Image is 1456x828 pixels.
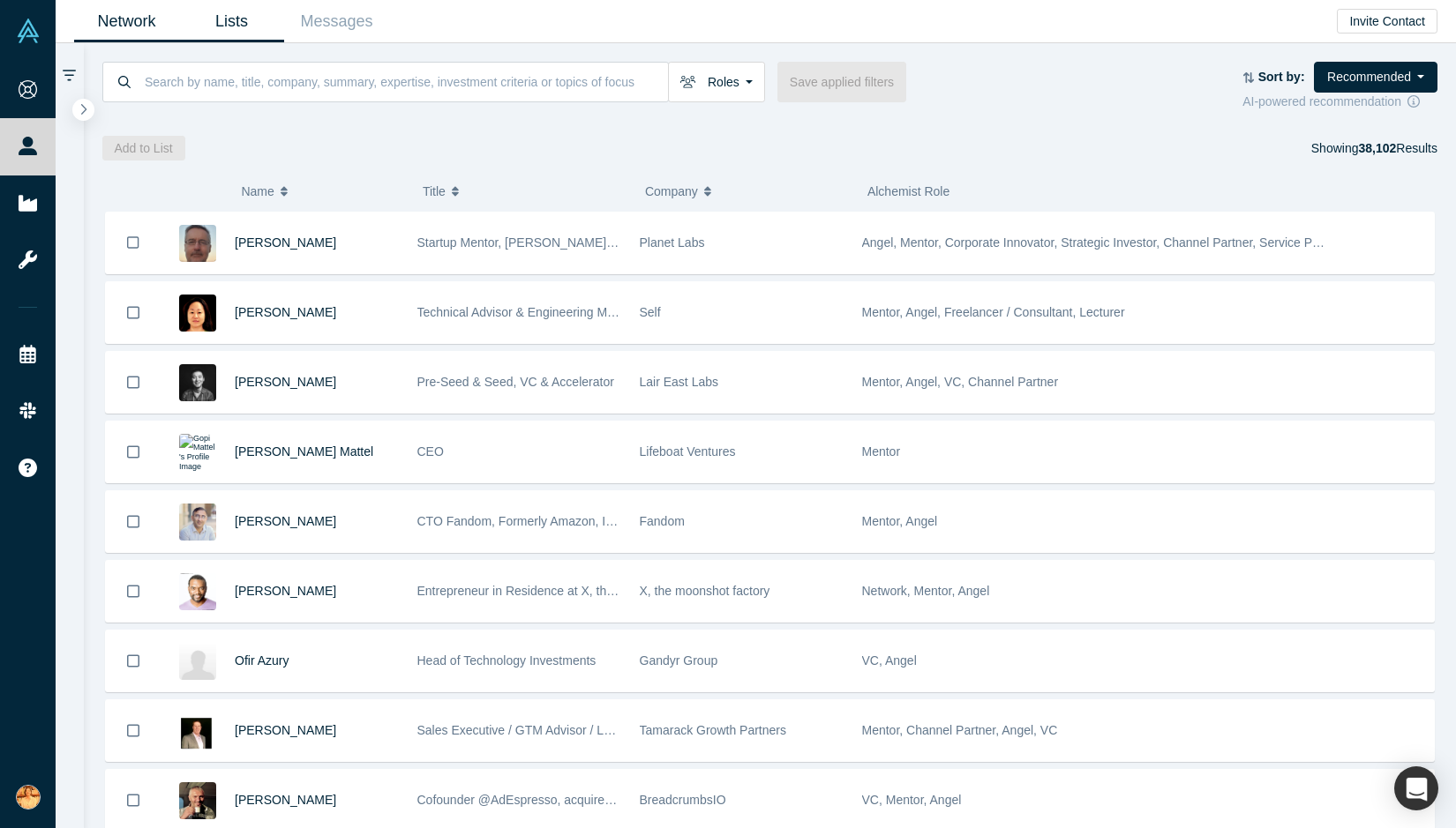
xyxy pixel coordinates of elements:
a: [PERSON_NAME] [235,235,336,250]
button: Bookmark [106,212,161,273]
img: Doug Mooney's Profile Image [179,712,216,750]
a: [PERSON_NAME] [235,723,336,737]
span: Network, Mentor, Angel [862,584,990,598]
img: Sumina Koiso's Account [16,785,41,809]
span: Pre-Seed & Seed, VC & Accelerator [417,375,614,389]
div: AI-powered recommendation [1242,93,1437,111]
span: Mentor, Angel, Freelancer / Consultant, Lecturer [862,305,1125,319]
a: [PERSON_NAME] [235,375,336,389]
button: Recommended [1314,62,1437,93]
button: Bookmark [106,282,161,343]
span: Self [640,305,661,319]
a: [PERSON_NAME] [235,514,336,528]
span: Name [241,173,274,210]
span: Startup Mentor, [PERSON_NAME], & Ventures Advisor [417,235,718,250]
strong: 38,102 [1358,141,1396,155]
a: Ofir Azury [235,653,289,668]
span: Mentor, Angel [862,514,938,528]
span: CTO Fandom, Formerly Amazon, Intuit, LendingHome [417,514,713,528]
span: VC, Angel [862,653,917,668]
img: Gopi Mattel's Profile Image [179,434,216,471]
a: Network [74,1,179,42]
a: Lists [179,1,284,42]
span: VC, Mentor, Angel [862,793,962,807]
span: Entrepreneur in Residence at X, the moonshot factory [417,584,712,598]
span: Mentor [862,444,901,459]
button: Bookmark [106,630,161,691]
span: Tamarack Growth Partners [640,723,787,737]
button: Bookmark [106,700,161,761]
span: Lair East Labs [640,375,719,389]
a: [PERSON_NAME] [235,584,336,598]
button: Invite Contact [1337,9,1437,34]
button: Bookmark [106,491,161,552]
a: [PERSON_NAME] [235,793,336,807]
img: Adil Ajmal's Profile Image [179,504,216,541]
span: Lifeboat Ventures [640,444,736,459]
span: Angel, Mentor, Corporate Innovator, Strategic Investor, Channel Partner, Service Provider [862,235,1350,250]
button: Bookmark [106,421,161,482]
span: Company [645,173,698,210]
a: Messages [284,1,389,42]
input: Search by name, title, company, summary, expertise, investment criteria or topics of focus [143,61,668,102]
button: Title [423,173,627,210]
span: Head of Technology Investments [417,653,597,668]
span: Title [423,173,446,210]
span: Mentor, Channel Partner, Angel, VC [862,723,1058,737]
img: Ofir Azury's Profile Image [179,643,216,680]
span: Fandom [640,514,685,528]
img: Jie Li's Profile Image [179,364,216,401]
span: X, the moonshot factory [640,584,770,598]
span: Sales Executive / GTM Advisor / Leadership coach / Investor [417,723,749,737]
button: Bookmark [106,561,161,622]
span: BreadcrumbsIO [640,793,726,807]
img: Clarence Wooten's Profile Image [179,573,216,610]
span: Technical Advisor & Engineering Mentor [417,305,635,319]
span: Mentor, Angel, VC, Channel Partner [862,375,1059,389]
button: Add to List [102,136,185,160]
strong: Sort by: [1258,70,1305,84]
span: Cofounder @AdEspresso, acquired by @Hootsuite in [DATE]. Investor in 75 startups +@AngelList Lead... [417,793,1325,807]
button: Bookmark [106,352,161,413]
span: Alchemist Role [867,184,949,198]
button: Save applied filters [777,62,906,102]
span: Results [1358,141,1437,155]
img: Ei-Nyung Choi's Profile Image [179,295,216,332]
button: Name [241,173,404,210]
span: Gandyr Group [640,653,718,668]
button: Roles [668,62,765,102]
span: Planet Labs [640,235,705,250]
a: [PERSON_NAME] Mattel [235,444,373,459]
img: Bill Lesieur's Profile Image [179,225,216,262]
span: CEO [417,444,444,459]
a: [PERSON_NAME] [235,305,336,319]
div: Showing [1311,136,1437,160]
img: Alchemist Vault Logo [16,19,41,43]
button: Company [645,173,849,210]
img: Armando Biondi's Profile Image [179,782,216,819]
